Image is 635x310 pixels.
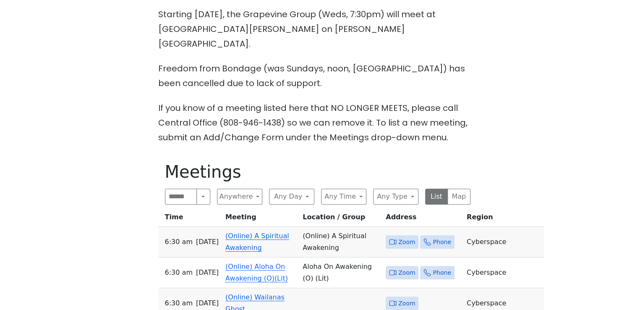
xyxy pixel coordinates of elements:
[165,267,193,278] span: 6:30 AM
[196,236,219,248] span: [DATE]
[447,189,470,205] button: Map
[217,189,262,205] button: Anywhere
[463,227,544,257] td: Cyberspace
[433,268,451,278] span: Phone
[165,162,470,182] h1: Meetings
[158,211,222,227] th: Time
[299,211,382,227] th: Location / Group
[158,61,477,91] p: Freedom from Bondage (was Sundays, noon, [GEOGRAPHIC_DATA]) has been cancelled due to lack of sup...
[225,263,288,282] a: (Online) Aloha On Awakening (O)(Lit)
[158,101,477,145] p: If you know of a meeting listed here that NO LONGER MEETS, please call Central Office (808-946-14...
[299,257,382,288] td: Aloha On Awakening (O) (Lit)
[165,236,193,248] span: 6:30 AM
[463,211,544,227] th: Region
[225,232,289,252] a: (Online) A Spiritual Awakening
[165,297,193,309] span: 6:30 AM
[398,268,415,278] span: Zoom
[463,257,544,288] td: Cyberspace
[196,189,210,205] button: Search
[382,211,463,227] th: Address
[222,211,299,227] th: Meeting
[196,267,219,278] span: [DATE]
[433,237,451,247] span: Phone
[398,237,415,247] span: Zoom
[398,298,415,309] span: Zoom
[425,189,448,205] button: List
[196,297,219,309] span: [DATE]
[299,227,382,257] td: (Online) A Spiritual Awakening
[269,189,314,205] button: Any Day
[321,189,366,205] button: Any Time
[373,189,418,205] button: Any Type
[158,7,477,51] p: Starting [DATE], the Grapevine Group (Weds, 7:30pm) will meet at [GEOGRAPHIC_DATA][PERSON_NAME] o...
[165,189,197,205] input: Search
